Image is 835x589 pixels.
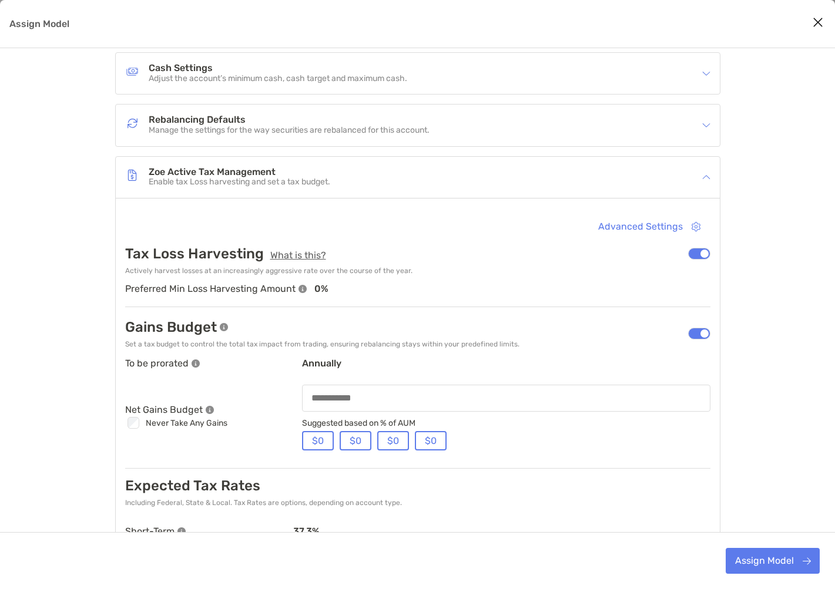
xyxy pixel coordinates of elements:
p: Including Federal, State & Local. Tax Rates are options, depending on account type. [125,499,402,507]
p: Expected Tax Rates [125,477,260,494]
button: What is this? [267,250,330,262]
img: info tooltip [299,285,307,293]
p: Tax Loss Harvesting [125,245,264,262]
img: info tooltip [192,359,200,368]
p: Short-Term [125,526,175,537]
p: annually [302,358,710,378]
p: Suggested based on % of AUM [302,419,710,428]
img: icon arrow [702,121,710,129]
p: 37.3 % [293,526,710,537]
p: 0 % [308,283,328,294]
div: icon arrowCash SettingsCash SettingsAdjust the account’s minimum cash, cash target and maximum cash. [116,53,720,94]
img: info tooltip [177,527,186,536]
p: Assign Model [9,16,69,31]
button: Advanced Settings [589,214,710,240]
button: $0 [415,431,447,450]
button: $0 [340,431,371,450]
img: Rebalancing Defaults [125,116,139,130]
button: $0 [377,431,409,450]
button: Close modal [809,14,827,32]
img: info tooltip [220,323,228,331]
h4: Rebalancing Defaults [149,115,430,125]
img: Zoe Active Tax Management [125,168,139,182]
img: icon arrow [702,173,710,181]
div: icon arrowZoe Active Tax ManagementZoe Active Tax ManagementEnable tax Loss harvesting and set a ... [116,157,720,198]
img: icon arrow [702,69,710,78]
p: Never Take Any Gains [146,418,227,428]
div: icon arrowRebalancing DefaultsRebalancing DefaultsManage the settings for the way securities are ... [116,105,720,146]
button: $0 [302,431,334,450]
p: Preferred Min Loss Harvesting Amount [125,281,296,296]
button: Assign Model [726,548,820,574]
img: Cash Settings [125,65,139,79]
p: Set a tax budget to control the total tax impact from trading, ensuring rebalancing stays within ... [125,340,519,349]
p: Manage the settings for the way securities are rebalanced for this account. [149,126,430,136]
h4: Zoe Active Tax Management [149,167,330,177]
p: Enable tax Loss harvesting and set a tax budget. [149,177,330,187]
p: Adjust the account’s minimum cash, cash target and maximum cash. [149,74,407,84]
h4: Cash Settings [149,63,407,73]
p: Gains Budget [125,319,217,335]
p: Actively harvest losses at an increasingly aggressive rate over the course of the year. [125,267,710,275]
img: info tooltip [206,406,214,414]
p: Net Gains Budget [125,404,203,415]
p: To be prorated [125,358,189,369]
